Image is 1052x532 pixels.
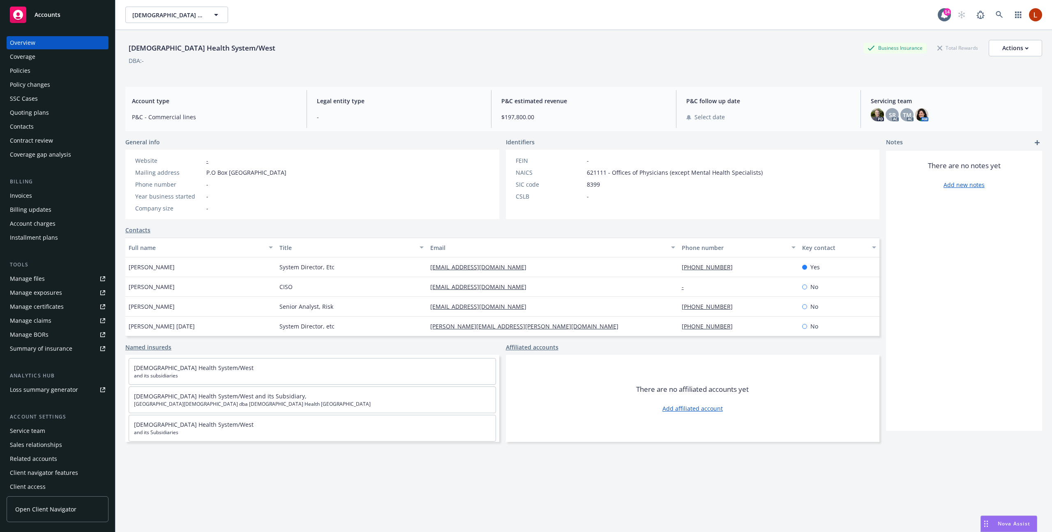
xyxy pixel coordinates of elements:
[206,168,286,177] span: P.O Box [GEOGRAPHIC_DATA]
[587,168,763,177] span: 621111 - Offices of Physicians (except Mental Health Specialists)
[10,424,45,437] div: Service team
[10,452,57,465] div: Related accounts
[1010,7,1027,23] a: Switch app
[810,302,818,311] span: No
[1002,40,1029,56] div: Actions
[1029,8,1042,21] img: photo
[15,505,76,513] span: Open Client Navigator
[7,300,108,313] a: Manage certificates
[7,134,108,147] a: Contract review
[7,372,108,380] div: Analytics hub
[7,106,108,119] a: Quoting plans
[501,113,666,121] span: $197,800.00
[810,322,818,331] span: No
[10,438,62,451] div: Sales relationships
[279,322,335,331] span: System Director, etc
[10,314,51,327] div: Manage claims
[135,204,203,213] div: Company size
[134,429,491,436] span: and its Subsidiaries
[10,286,62,299] div: Manage exposures
[427,238,678,257] button: Email
[802,243,867,252] div: Key contact
[7,36,108,49] a: Overview
[7,92,108,105] a: SSC Cases
[125,343,171,352] a: Named insureds
[7,64,108,77] a: Policies
[980,516,1037,532] button: Nova Assist
[10,92,38,105] div: SSC Cases
[662,404,723,413] a: Add affiliated account
[10,134,53,147] div: Contract review
[279,243,415,252] div: Title
[10,272,45,285] div: Manage files
[7,328,108,341] a: Manage BORs
[636,384,749,394] span: There are no affiliated accounts yet
[10,383,78,396] div: Loss summary generator
[587,192,589,201] span: -
[972,7,989,23] a: Report a Bug
[206,180,208,189] span: -
[7,438,108,451] a: Sales relationships
[129,322,195,331] span: [PERSON_NAME] [DATE]
[7,261,108,269] div: Tools
[430,283,533,291] a: [EMAIL_ADDRESS][DOMAIN_NAME]
[7,286,108,299] a: Manage exposures
[799,238,879,257] button: Key contact
[134,364,254,372] a: [DEMOGRAPHIC_DATA] Health System/West
[889,111,896,119] span: SR
[7,272,108,285] a: Manage files
[10,328,48,341] div: Manage BORs
[682,243,787,252] div: Phone number
[871,97,1036,105] span: Servicing team
[516,156,584,165] div: FEIN
[10,217,55,230] div: Account charges
[10,231,58,244] div: Installment plans
[135,156,203,165] div: Website
[7,78,108,91] a: Policy changes
[134,421,254,428] a: [DEMOGRAPHIC_DATA] Health System/West
[7,231,108,244] a: Installment plans
[10,480,46,493] div: Client access
[129,243,264,252] div: Full name
[933,43,982,53] div: Total Rewards
[944,8,951,16] div: 14
[506,138,535,146] span: Identifiers
[587,156,589,165] span: -
[682,283,690,291] a: -
[7,203,108,216] a: Billing updates
[10,50,35,63] div: Coverage
[7,314,108,327] a: Manage claims
[134,372,491,379] span: and its subsidiaries
[125,7,228,23] button: [DEMOGRAPHIC_DATA] Health System/West
[129,263,175,271] span: [PERSON_NAME]
[7,120,108,133] a: Contacts
[991,7,1008,23] a: Search
[135,192,203,201] div: Year business started
[810,282,818,291] span: No
[810,263,820,271] span: Yes
[678,238,799,257] button: Phone number
[915,108,928,121] img: photo
[10,203,51,216] div: Billing updates
[516,168,584,177] div: NAICS
[10,342,72,355] div: Summary of insurance
[317,113,482,121] span: -
[989,40,1042,56] button: Actions
[998,520,1030,527] span: Nova Assist
[7,148,108,161] a: Coverage gap analysis
[430,263,533,271] a: [EMAIL_ADDRESS][DOMAIN_NAME]
[686,97,851,105] span: P&C follow up date
[10,300,64,313] div: Manage certificates
[10,78,50,91] div: Policy changes
[682,263,739,271] a: [PHONE_NUMBER]
[132,97,297,105] span: Account type
[125,238,276,257] button: Full name
[863,43,927,53] div: Business Insurance
[7,189,108,202] a: Invoices
[132,11,203,19] span: [DEMOGRAPHIC_DATA] Health System/West
[10,36,35,49] div: Overview
[279,302,333,311] span: Senior Analyst, Risk
[682,322,739,330] a: [PHONE_NUMBER]
[10,466,78,479] div: Client navigator features
[7,342,108,355] a: Summary of insurance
